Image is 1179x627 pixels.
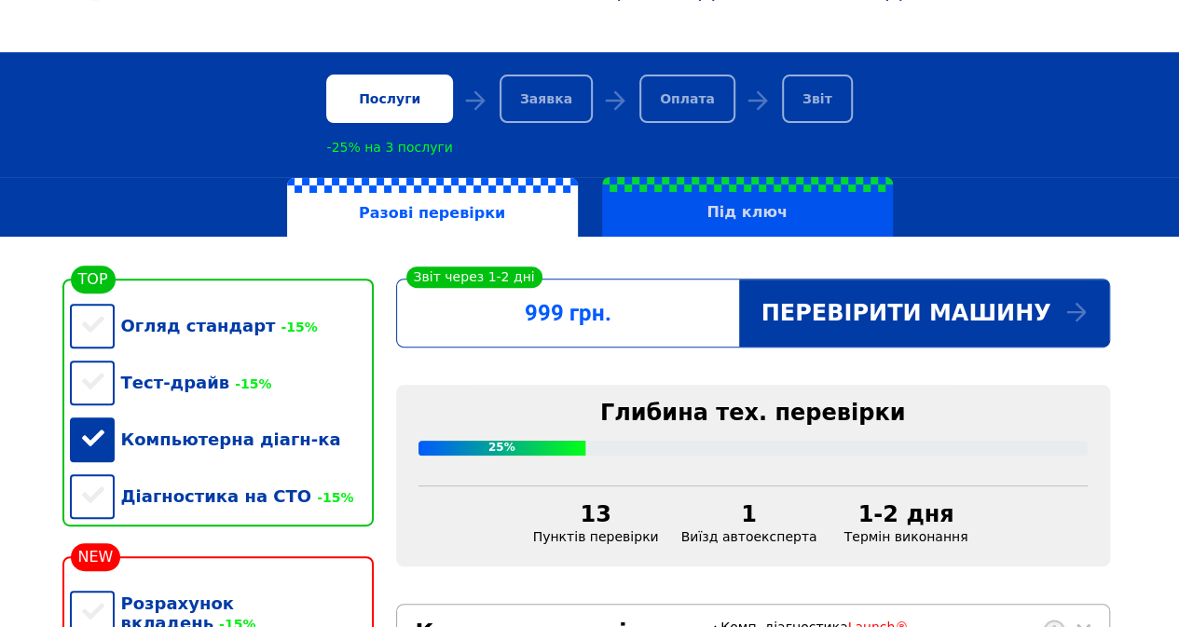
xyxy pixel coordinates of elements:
[681,501,817,527] div: 1
[602,177,893,237] label: Під ключ
[326,75,452,123] div: Послуги
[828,501,983,544] div: Термін виконання
[70,411,374,468] div: Компьютерна діагн-ка
[418,400,1088,426] div: Глибина тех. перевірки
[639,75,735,123] div: Оплата
[739,279,1109,347] div: Перевірити машину
[670,501,829,544] div: Виїзд автоексперта
[275,320,317,334] span: -15%
[590,177,905,237] a: Під ключ
[418,441,586,456] div: 25%
[397,300,739,326] div: 999 грн.
[287,178,578,238] label: Разові перевірки
[782,75,853,123] div: Звіт
[70,354,374,411] div: Тест-драйв
[839,501,972,527] div: 1-2 дня
[229,376,271,391] span: -15%
[70,468,374,525] div: Діагностика на СТО
[311,490,353,505] span: -15%
[500,75,593,123] div: Заявка
[326,140,452,155] div: -25% на 3 послуги
[522,501,670,544] div: Пунктів перевірки
[70,297,374,354] div: Огляд стандарт
[533,501,659,527] div: 13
